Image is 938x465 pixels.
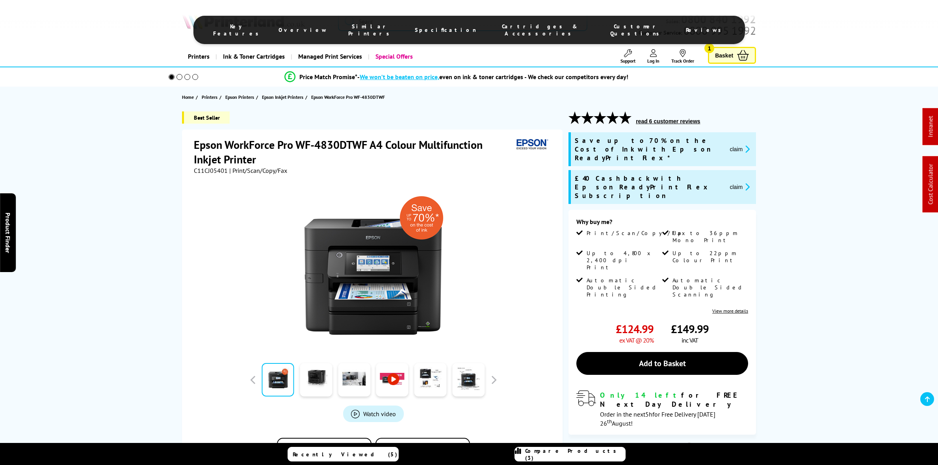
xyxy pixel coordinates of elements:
span: ex VAT @ 20% [619,336,654,344]
div: modal_delivery [576,391,748,427]
a: Compare Products (3) [515,447,626,461]
a: Recently Viewed (5) [288,447,399,461]
a: Log In [647,49,659,64]
a: Intranet [927,116,934,137]
span: inc VAT [682,336,698,344]
span: Key Features [213,23,263,37]
div: - even on ink & toner cartridges - We check our competitors every day! [357,73,628,81]
span: Price Match Promise* [299,73,357,81]
a: Product_All_Videos [343,406,404,422]
span: £149.99 [671,322,709,336]
span: Specification [415,26,476,33]
span: Best Seller [182,111,230,124]
span: Save up to 70% on the Cost of Ink with Epson ReadyPrint Flex* [575,136,723,162]
span: Product Finder [4,212,12,253]
span: Compare Products (3) [525,447,625,461]
button: promo-description [727,182,752,191]
span: 5h [645,410,652,418]
span: Home [182,93,194,101]
span: Order in the next for Free Delivery [DATE] 26 August! [600,410,715,427]
span: Epson Inkjet Printers [262,93,303,101]
span: Watch video [363,410,396,418]
button: In the Box [375,438,470,460]
span: Automatic Double Sided Scanning [672,277,747,298]
button: Add to Compare [277,438,371,460]
sup: th [607,418,612,425]
a: Ink & Toner Cartridges [215,46,291,67]
span: Similar Printers [343,23,399,37]
span: Automatic Double Sided Printing [587,277,661,298]
div: Why buy me? [576,218,748,230]
span: Only 14 left [600,391,681,400]
span: Customer Questions [604,23,670,37]
span: Overview [279,26,327,33]
a: Home [182,93,196,101]
span: Recently Viewed (5) [293,451,397,458]
a: Printers [182,46,215,67]
button: read 6 customer reviews [633,118,702,125]
h1: Epson WorkForce Pro WF-4830DTWF A4 Colour Multifunction Inkjet Printer [194,137,513,167]
a: Support [620,49,635,64]
span: Support [620,58,635,64]
span: Ink & Toner Cartridges [223,46,285,67]
button: promo-description [727,145,752,154]
span: Up to 4,800 x 2,400 dpi Print [587,250,661,271]
a: Epson Inkjet Printers [262,93,305,101]
span: Print/Scan/Copy/Fax [587,230,688,237]
a: Add to Basket [576,352,748,375]
a: Special Offers [368,46,419,67]
span: Epson WorkForce Pro WF-4830DTWF [311,94,385,100]
span: £40 Cashback with Epson ReadyPrint Flex Subscription [575,174,723,200]
span: Epson Printers [225,93,254,101]
li: modal_Promise [158,70,756,84]
span: Reviews [686,26,725,33]
span: Basket [715,50,733,61]
span: Up to 22ppm Colour Print [672,250,747,264]
a: Basket 1 [708,47,756,64]
span: Cartridges & Accessories [492,23,588,37]
a: Track Order [671,49,694,64]
span: We won’t be beaten on price, [360,73,439,81]
img: Epson [513,137,550,152]
a: Cost Calculator [927,164,934,205]
a: Printers [202,93,219,101]
a: Epson Printers [225,93,256,101]
div: for FREE Next Day Delivery [600,391,748,409]
span: Up to 36ppm Mono Print [672,230,747,244]
span: Log In [647,58,659,64]
a: Managed Print Services [291,46,368,67]
span: 1 [704,43,714,53]
sup: Cost per page [686,443,692,448]
a: View more details [712,308,748,314]
span: C11CJ05401 [194,167,228,174]
div: Ink Cartridge Costs [568,443,756,450]
span: | Print/Scan/Copy/Fax [229,167,287,174]
span: Printers [202,93,217,101]
img: Epson WorkForce Pro WF-4830DTWF [296,190,451,345]
span: £124.99 [616,322,654,336]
